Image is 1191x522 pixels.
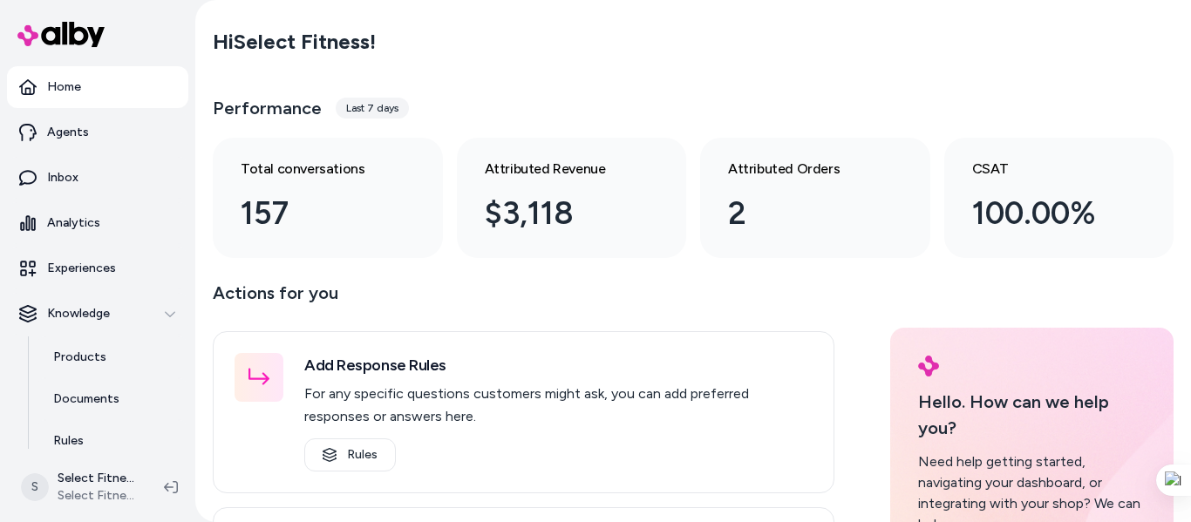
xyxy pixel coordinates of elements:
p: Hello. How can we help you? [918,389,1146,441]
a: Rules [304,438,396,471]
img: alby Logo [918,356,939,376]
div: Last 7 days [336,98,409,119]
div: $3,118 [485,190,631,237]
p: Documents [53,390,119,408]
a: Total conversations 157 [213,138,443,258]
a: Rules [36,420,188,462]
p: Actions for you [213,279,834,321]
h2: Hi Select Fitness ! [213,29,376,55]
p: Analytics [47,214,100,232]
p: Experiences [47,260,116,277]
h3: Add Response Rules [304,353,813,377]
div: 100.00% [972,190,1119,237]
a: Documents [36,378,188,420]
a: Attributed Revenue $3,118 [457,138,687,258]
div: 2 [728,190,875,237]
h3: Total conversations [241,159,387,180]
a: Attributed Orders 2 [700,138,930,258]
a: Home [7,66,188,108]
button: Knowledge [7,293,188,335]
p: Products [53,349,106,366]
p: Agents [47,124,89,141]
a: Analytics [7,202,188,244]
span: Select Fitness [58,487,136,505]
h3: Attributed Revenue [485,159,631,180]
span: S [21,473,49,501]
p: Inbox [47,169,78,186]
a: Agents [7,112,188,153]
p: Knowledge [47,305,110,322]
a: Experiences [7,247,188,289]
img: alby Logo [17,22,105,47]
p: Select Fitness Shopify [58,470,136,487]
p: Home [47,78,81,96]
a: CSAT 100.00% [944,138,1174,258]
div: 157 [241,190,387,237]
a: Inbox [7,157,188,199]
h3: CSAT [972,159,1119,180]
button: SSelect Fitness ShopifySelect Fitness [10,459,150,515]
p: Rules [53,432,84,450]
h3: Performance [213,96,322,120]
p: For any specific questions customers might ask, you can add preferred responses or answers here. [304,383,813,428]
a: Products [36,336,188,378]
h3: Attributed Orders [728,159,875,180]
